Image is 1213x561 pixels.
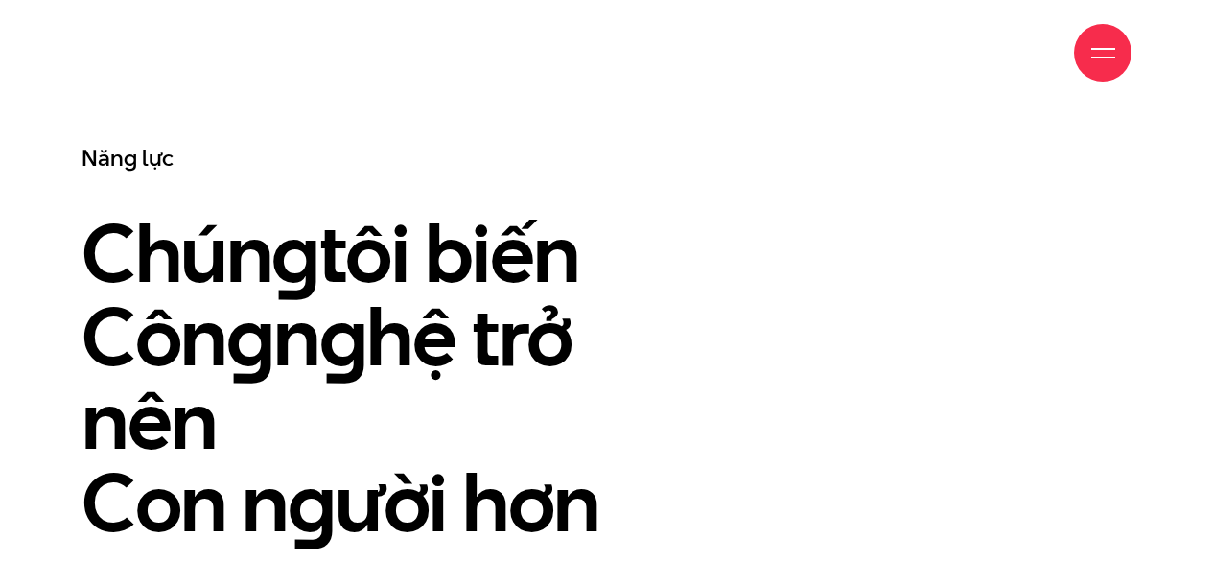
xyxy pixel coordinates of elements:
[288,445,336,559] en: g
[82,212,682,546] h1: Chún tôi biến Côn n hệ trở nên Con n ười hơn
[271,196,319,310] en: g
[319,279,367,393] en: g
[226,279,274,393] en: g
[82,144,682,174] h3: Năng lực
